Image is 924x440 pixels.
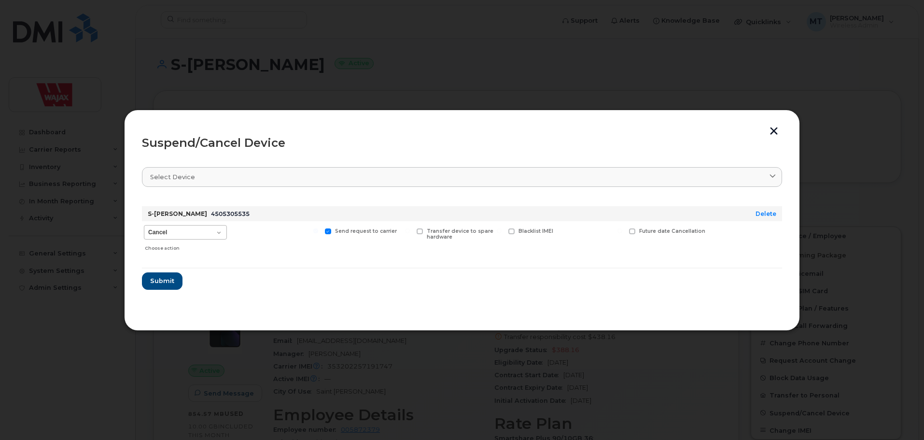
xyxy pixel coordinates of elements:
[142,167,782,187] a: Select device
[617,228,622,233] input: Future date Cancellation
[148,210,207,217] strong: S-[PERSON_NAME]
[497,228,502,233] input: Blacklist IMEI
[335,228,397,234] span: Send request to carrier
[211,210,250,217] span: 4505305535
[313,228,318,233] input: Send request to carrier
[427,228,493,241] span: Transfer device to spare hardware
[518,228,553,234] span: Blacklist IMEI
[756,210,776,217] a: Delete
[142,137,782,149] div: Suspend/Cancel Device
[150,172,195,182] span: Select device
[639,228,705,234] span: Future date Cancellation
[405,228,410,233] input: Transfer device to spare hardware
[150,276,174,285] span: Submit
[145,241,227,252] div: Choose action
[142,272,182,290] button: Submit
